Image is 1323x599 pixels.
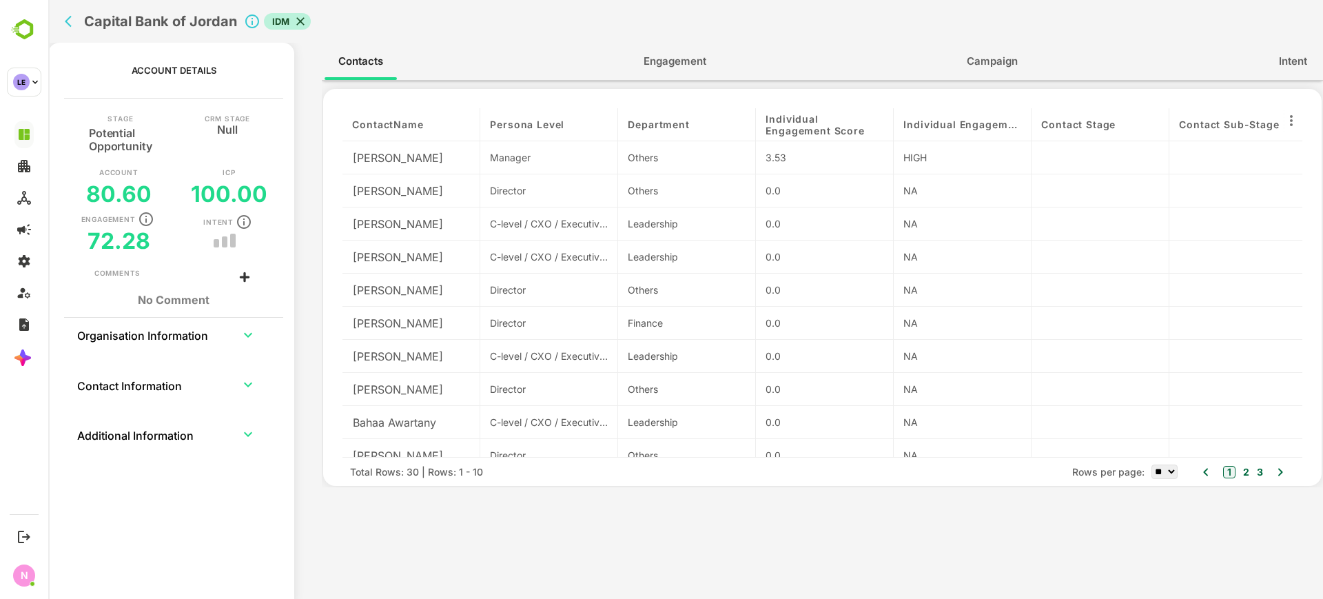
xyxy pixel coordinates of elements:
[305,414,388,431] p: Bahaa Awartany
[442,250,560,264] div: C-level / CXO / Executive / C-Suite
[717,349,835,363] div: 0.0
[196,13,212,30] svg: Click to close Account details panel
[39,227,102,254] h5: 72.28
[7,17,42,43] img: BambooboxLogoMark.f1c84d78b4c51b1a7b5f700c9845e183.svg
[155,219,185,225] p: Intent
[580,283,697,297] div: Others
[717,415,835,429] div: 0.0
[189,374,210,395] button: expand row
[855,183,973,198] div: NA
[1191,465,1201,480] button: 2
[1205,465,1215,480] button: 3
[305,150,395,166] p: [PERSON_NAME]
[580,316,697,330] div: Finance
[717,316,835,330] div: 0.0
[717,250,835,264] div: 0.0
[580,448,697,463] div: Others
[717,113,835,136] span: Individual Engagement Score
[46,294,205,307] h1: No Comment
[442,283,560,297] div: Director
[305,183,395,199] p: [PERSON_NAME]
[717,150,835,165] div: 3.53
[169,122,189,133] h5: Null
[442,183,560,198] div: Director
[274,43,1275,80] div: full width tabs example
[13,11,34,32] button: back
[717,216,835,231] div: 0.0
[442,448,560,463] div: Director
[855,349,973,363] div: NA
[442,216,560,231] div: C-level / CXO / Executive / C-Suite
[855,150,973,165] div: HIGH
[442,150,560,165] div: Manager
[580,349,697,363] div: Leadership
[595,52,658,70] span: Engagement
[28,318,176,351] th: Organisation Information
[580,119,641,130] span: Department
[305,216,395,232] p: [PERSON_NAME]
[855,119,973,130] span: Individual Engagement Level
[580,150,697,165] div: Others
[189,424,210,445] button: expand row
[38,181,103,207] h5: 80.60
[83,65,168,76] p: Account Details
[580,183,697,198] div: Others
[855,382,973,396] div: NA
[717,382,835,396] div: 0.0
[442,415,560,429] div: C-level / CXO / Executive / C-Suite
[717,183,835,198] div: 0.0
[855,216,973,231] div: NA
[156,115,202,122] p: CRM Stage
[442,382,560,396] div: Director
[2,45,3,465] button: back
[189,238,194,243] button: trend
[855,250,973,264] div: NA
[13,74,30,90] div: LE
[305,447,395,464] p: [PERSON_NAME]
[1231,52,1259,70] span: Intent
[51,169,90,176] p: Account
[304,119,375,130] span: contactName
[28,318,223,467] table: collapsible table
[143,181,219,207] h5: 100.00
[919,52,970,70] span: Campaign
[33,216,88,223] p: Engagement
[580,415,697,429] div: Leadership
[580,250,697,264] div: Leadership
[13,565,35,587] div: N
[855,283,973,297] div: NA
[216,13,263,30] div: IDM
[855,415,973,429] div: NA
[28,418,176,451] th: Additional Information
[28,368,176,401] th: Contact Information
[290,52,335,70] span: Contacts
[189,325,210,345] button: expand row
[442,119,516,130] span: Persona Level
[59,115,85,122] p: Stage
[305,381,395,398] p: [PERSON_NAME]
[855,316,973,330] div: NA
[36,13,189,30] h2: Capital Bank of Jordan
[442,349,560,363] div: C-level / CXO / Executive / C-Suite
[1175,466,1187,478] button: 1
[305,315,395,332] p: [PERSON_NAME]
[305,249,395,265] p: [PERSON_NAME]
[46,268,92,279] div: Comments
[580,216,697,231] div: Leadership
[41,122,104,153] h5: Potential Opportunity
[302,465,435,479] div: Total Rows: 30 | Rows: 1 - 10
[174,169,187,176] p: ICP
[717,448,835,463] div: 0.0
[305,282,395,298] p: [PERSON_NAME]
[305,348,395,365] p: [PERSON_NAME]
[14,527,33,546] button: Logout
[1131,119,1231,130] span: Contact Sub-Stage
[216,15,249,28] span: IDM
[717,283,835,297] div: 0.0
[855,448,973,463] div: NA
[442,316,560,330] div: Director
[993,119,1067,130] span: Contact Stage
[580,382,697,396] div: Others
[1024,465,1096,479] span: Rows per page:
